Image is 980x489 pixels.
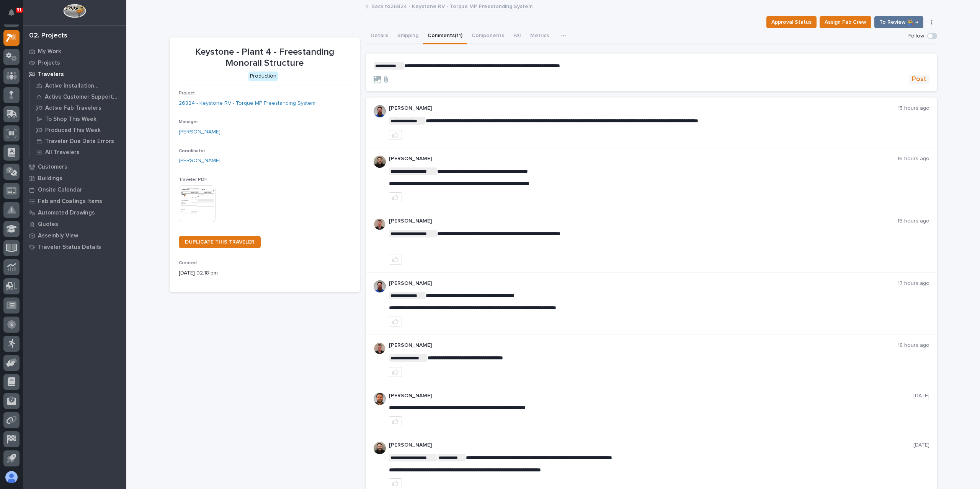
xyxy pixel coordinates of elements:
[23,57,126,68] a: Projects
[23,241,126,253] a: Traveler Status Details
[29,147,126,158] a: All Travelers
[185,239,255,245] span: DUPLICATE THIS TRAVELER
[45,83,121,89] p: Active Installation Travelers
[908,33,924,39] p: Follow
[526,28,554,44] button: Metrics
[766,16,817,28] button: Approval Status
[38,210,95,216] p: Automated Drawings
[913,442,929,448] p: [DATE]
[38,187,82,193] p: Onsite Calendar
[366,28,393,44] button: Details
[3,5,20,21] button: Notifications
[179,149,205,153] span: Coordinator
[179,128,220,136] a: [PERSON_NAME]
[374,342,386,354] img: ACg8ocJ82m_yTv-Z4hb_fCauuLRC_sS2187g2m0EbYV5PNiMLtn0JYTq=s96-c
[29,91,126,102] a: Active Customer Support Travelers
[374,156,386,168] img: ACg8ocLB2sBq07NhafZLDpfZztpbDqa4HYtD3rBf5LhdHf4k=s96-c
[179,99,315,107] a: 26824 - Keystone RV - Torque MP Freestanding System
[898,280,929,287] p: 17 hours ago
[179,269,351,277] p: [DATE] 02:18 pm
[38,175,62,182] p: Buildings
[23,230,126,241] a: Assembly View
[38,60,60,67] p: Projects
[371,2,532,10] a: Back to26824 - Keystone RV - Torque MP Freestanding System
[29,136,126,146] a: Traveler Due Date Errors
[389,255,402,265] button: like this post
[393,28,423,44] button: Shipping
[423,28,467,44] button: Comments (11)
[874,16,923,28] button: To Review 👨‍🏭 →
[38,164,67,171] p: Customers
[45,138,114,145] p: Traveler Due Date Errors
[38,221,58,228] p: Quotes
[374,105,386,117] img: 6hTokn1ETDGPf9BPokIQ
[179,157,220,165] a: [PERSON_NAME]
[467,28,509,44] button: Components
[389,478,402,488] button: like this post
[389,393,913,399] p: [PERSON_NAME]
[29,125,126,135] a: Produced This Week
[898,105,929,112] p: 15 hours ago
[10,9,20,21] div: Notifications91
[897,156,929,162] p: 16 hours ago
[23,172,126,184] a: Buildings
[38,232,78,239] p: Assembly View
[879,18,918,27] span: To Review 👨‍🏭 →
[389,156,897,162] p: [PERSON_NAME]
[389,280,898,287] p: [PERSON_NAME]
[179,177,207,182] span: Traveler PDF
[179,261,197,265] span: Created
[389,130,402,140] button: like this post
[912,75,926,84] span: Post
[374,218,386,230] img: ACg8ocJ82m_yTv-Z4hb_fCauuLRC_sS2187g2m0EbYV5PNiMLtn0JYTq=s96-c
[825,18,866,27] span: Assign Fab Crew
[23,207,126,218] a: Automated Drawings
[179,236,261,248] a: DUPLICATE THIS TRAVELER
[913,393,929,399] p: [DATE]
[389,317,402,327] button: like this post
[23,161,126,172] a: Customers
[909,75,929,84] button: Post
[374,393,386,405] img: AOh14GhSlYjeM8O_ot9Zo41P9gQNwj0jkqEy9d647ulX9Q=s96-c
[389,367,402,377] button: like this post
[38,71,64,78] p: Travelers
[38,198,102,205] p: Fab and Coatings Items
[374,280,386,292] img: 6hTokn1ETDGPf9BPokIQ
[389,416,402,426] button: like this post
[389,342,898,349] p: [PERSON_NAME]
[179,120,198,124] span: Manager
[63,4,86,18] img: Workspace Logo
[45,94,121,101] p: Active Customer Support Travelers
[29,114,126,124] a: To Shop This Week
[897,218,929,224] p: 16 hours ago
[898,342,929,349] p: 18 hours ago
[3,469,20,485] button: users-avatar
[179,47,351,69] p: Keystone - Plant 4 - Freestanding Monorail Structure
[29,102,126,113] a: Active Fab Travelers
[23,195,126,207] a: Fab and Coatings Items
[23,45,126,57] a: My Work
[248,71,278,81] div: Production
[29,80,126,91] a: Active Installation Travelers
[820,16,871,28] button: Assign Fab Crew
[374,442,386,454] img: ACg8ocLB2sBq07NhafZLDpfZztpbDqa4HYtD3rBf5LhdHf4k=s96-c
[509,28,526,44] button: FAI
[179,91,195,96] span: Project
[23,184,126,195] a: Onsite Calendar
[45,127,101,134] p: Produced This Week
[45,149,80,156] p: All Travelers
[17,7,22,13] p: 91
[23,68,126,80] a: Travelers
[771,18,812,27] span: Approval Status
[389,442,913,448] p: [PERSON_NAME]
[389,105,898,112] p: [PERSON_NAME]
[389,192,402,202] button: like this post
[389,218,897,224] p: [PERSON_NAME]
[45,105,101,112] p: Active Fab Travelers
[29,32,67,40] div: 02. Projects
[45,116,96,123] p: To Shop This Week
[38,244,101,251] p: Traveler Status Details
[38,48,61,55] p: My Work
[23,218,126,230] a: Quotes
